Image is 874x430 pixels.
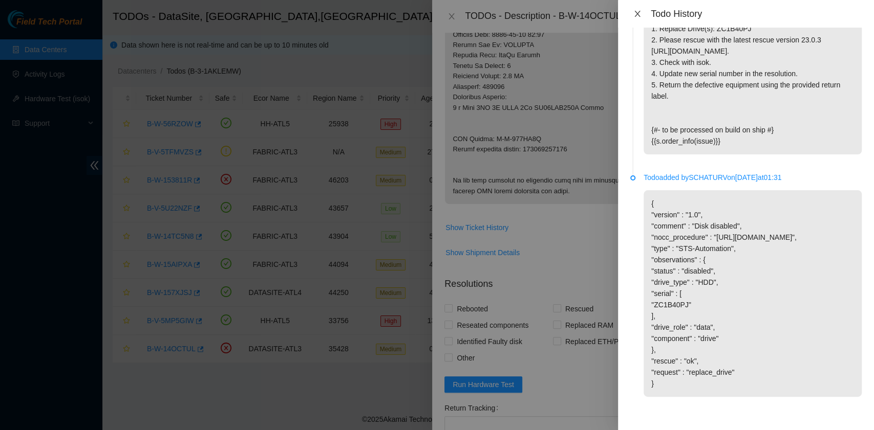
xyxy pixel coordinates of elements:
[644,172,862,183] p: Todo added by SCHATURV on [DATE] at 01:31
[644,190,862,397] p: { "version" : "1.0", "comment" : "Disk disabled", "nocc_procedure" : "[URL][DOMAIN_NAME]", "type"...
[651,8,862,19] div: Todo History
[630,9,645,19] button: Close
[633,10,642,18] span: close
